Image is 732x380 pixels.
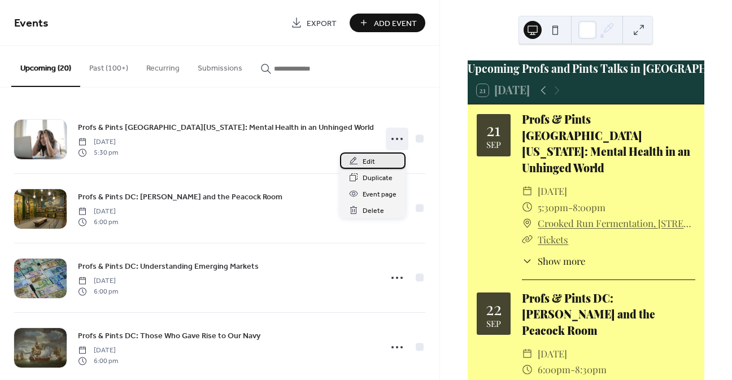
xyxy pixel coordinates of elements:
[307,18,337,29] span: Export
[522,361,533,378] div: ​
[486,141,501,149] div: Sep
[363,172,393,184] span: Duplicate
[363,156,375,168] span: Edit
[14,12,49,34] span: Events
[189,46,251,86] button: Submissions
[78,191,282,203] span: Profs & Pints DC: [PERSON_NAME] and the Peacock Room
[78,356,118,366] span: 6:00 pm
[78,276,118,286] span: [DATE]
[538,215,695,232] a: Crooked Run Fermentation, [STREET_ADDRESS][PERSON_NAME]
[522,346,533,362] div: ​
[78,260,259,273] a: Profs & Pints DC: Understanding Emerging Markets
[538,361,570,378] span: 6:00pm
[522,254,586,268] button: ​Show more
[11,46,80,87] button: Upcoming (20)
[486,300,502,317] div: 22
[522,199,533,216] div: ​
[522,254,533,268] div: ​
[538,254,585,268] span: Show more
[80,46,137,86] button: Past (100+)
[78,190,282,203] a: Profs & Pints DC: [PERSON_NAME] and the Peacock Room
[78,286,118,296] span: 6:00 pm
[78,261,259,273] span: Profs & Pints DC: Understanding Emerging Markets
[573,199,605,216] span: 8:00pm
[78,137,118,147] span: [DATE]
[78,330,260,342] span: Profs & Pints DC: Those Who Gave Rise to Our Navy
[538,233,568,246] a: Tickets
[468,60,704,77] div: Upcoming Profs and Pints Talks in [GEOGRAPHIC_DATA][US_STATE]
[78,329,260,342] a: Profs & Pints DC: Those Who Gave Rise to Our Navy
[575,361,607,378] span: 8:30pm
[137,46,189,86] button: Recurring
[522,215,533,232] div: ​
[350,14,425,32] button: Add Event
[538,183,567,199] span: [DATE]
[522,232,533,248] div: ​
[538,346,567,362] span: [DATE]
[538,199,568,216] span: 5:30pm
[78,147,118,158] span: 5:30 pm
[78,207,118,217] span: [DATE]
[374,18,417,29] span: Add Event
[522,291,655,338] a: Profs & Pints DC: [PERSON_NAME] and the Peacock Room
[570,361,575,378] span: -
[486,320,501,328] div: Sep
[522,183,533,199] div: ​
[282,14,345,32] a: Export
[78,346,118,356] span: [DATE]
[363,189,396,200] span: Event page
[78,217,118,227] span: 6:00 pm
[568,199,573,216] span: -
[78,122,374,134] span: Profs & Pints [GEOGRAPHIC_DATA][US_STATE]: Mental Health in an Unhinged World
[78,121,374,134] a: Profs & Pints [GEOGRAPHIC_DATA][US_STATE]: Mental Health in an Unhinged World
[486,121,500,138] div: 21
[522,112,690,175] a: Profs & Pints [GEOGRAPHIC_DATA][US_STATE]: Mental Health in an Unhinged World
[363,205,384,217] span: Delete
